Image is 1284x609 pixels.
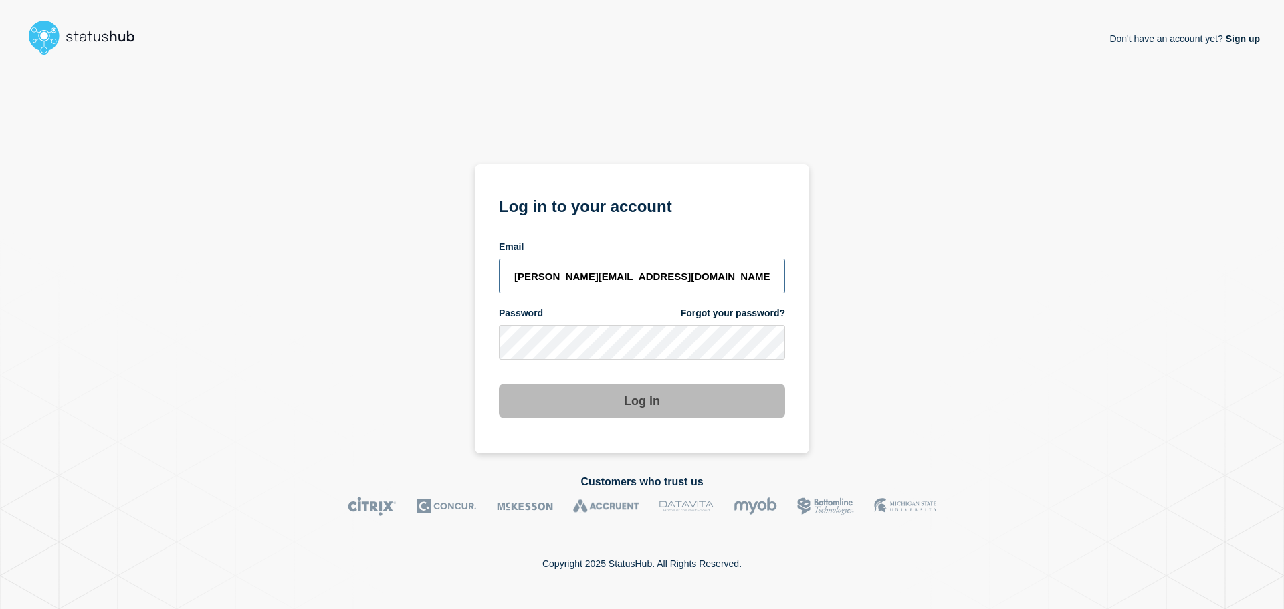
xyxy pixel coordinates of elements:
[573,497,639,516] img: Accruent logo
[499,259,785,293] input: email input
[417,497,477,516] img: Concur logo
[681,307,785,320] a: Forgot your password?
[499,241,524,253] span: Email
[1109,23,1260,55] p: Don't have an account yet?
[542,558,742,569] p: Copyright 2025 StatusHub. All Rights Reserved.
[24,16,151,59] img: StatusHub logo
[497,497,553,516] img: McKesson logo
[499,384,785,418] button: Log in
[659,497,714,516] img: DataVita logo
[24,476,1260,488] h2: Customers who trust us
[797,497,854,516] img: Bottomline logo
[499,307,543,320] span: Password
[499,193,785,217] h1: Log in to your account
[734,497,777,516] img: myob logo
[1223,33,1260,44] a: Sign up
[499,325,785,360] input: password input
[874,497,936,516] img: MSU logo
[348,497,397,516] img: Citrix logo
